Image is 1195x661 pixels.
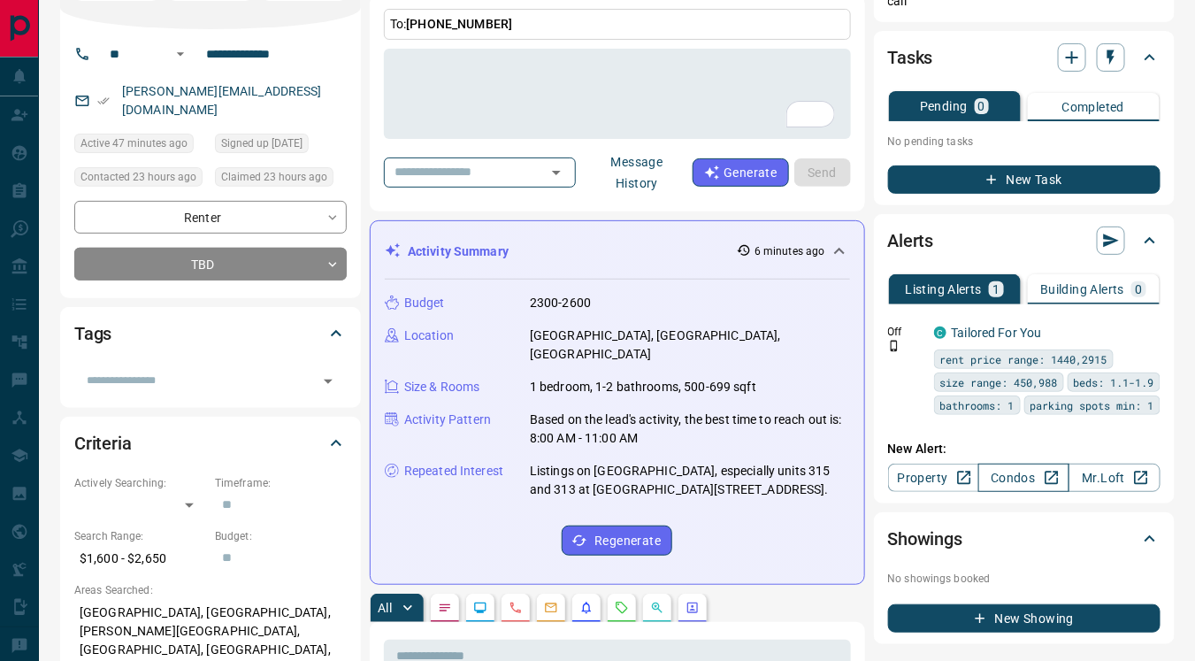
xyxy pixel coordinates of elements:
[544,601,558,615] svg: Emails
[408,242,509,261] p: Activity Summary
[80,168,196,186] span: Contacted 23 hours ago
[1074,373,1154,391] span: beds: 1.1-1.9
[406,17,512,31] span: [PHONE_NUMBER]
[74,319,111,348] h2: Tags
[74,429,132,457] h2: Criteria
[530,327,850,364] p: [GEOGRAPHIC_DATA], [GEOGRAPHIC_DATA], [GEOGRAPHIC_DATA]
[221,135,303,152] span: Signed up [DATE]
[888,128,1161,155] p: No pending tasks
[755,243,824,259] p: 6 minutes ago
[906,283,983,296] p: Listing Alerts
[396,57,839,132] textarea: To enrich screen reader interactions, please activate Accessibility in Grammarly extension settings
[404,378,480,396] p: Size & Rooms
[888,324,923,340] p: Off
[530,378,756,396] p: 1 bedroom, 1-2 bathrooms, 500-699 sqft
[544,160,569,185] button: Open
[888,36,1161,79] div: Tasks
[888,464,979,492] a: Property
[888,604,1161,633] button: New Showing
[1030,396,1154,414] span: parking spots min: 1
[888,525,963,553] h2: Showings
[992,283,1000,296] p: 1
[978,100,985,112] p: 0
[615,601,629,615] svg: Requests
[978,464,1069,492] a: Condos
[940,350,1107,368] span: rent price range: 1440,2915
[473,601,487,615] svg: Lead Browsing Activity
[74,248,347,281] div: TBD
[170,43,191,65] button: Open
[385,235,850,268] div: Activity Summary6 minutes ago
[74,167,206,192] div: Sun Aug 17 2025
[316,369,341,394] button: Open
[581,148,693,197] button: Message History
[530,462,850,499] p: Listings on [GEOGRAPHIC_DATA], especially units 315 and 313 at [GEOGRAPHIC_DATA][STREET_ADDRESS].
[888,518,1161,560] div: Showings
[530,294,591,312] p: 2300-2600
[1135,283,1142,296] p: 0
[74,544,206,573] p: $1,600 - $2,650
[438,601,452,615] svg: Notes
[940,373,1058,391] span: size range: 450,988
[378,602,392,614] p: All
[74,528,206,544] p: Search Range:
[215,167,347,192] div: Sun Aug 17 2025
[97,95,110,107] svg: Email Verified
[74,134,206,158] div: Mon Aug 18 2025
[693,158,788,187] button: Generate
[650,601,664,615] svg: Opportunities
[940,396,1015,414] span: bathrooms: 1
[384,9,851,40] p: To:
[888,340,900,352] svg: Push Notification Only
[1069,464,1160,492] a: Mr.Loft
[1062,101,1125,113] p: Completed
[888,227,934,255] h2: Alerts
[74,582,347,598] p: Areas Searched:
[74,201,347,234] div: Renter
[74,312,347,355] div: Tags
[579,601,594,615] svg: Listing Alerts
[404,411,491,429] p: Activity Pattern
[562,526,672,556] button: Regenerate
[952,326,1042,340] a: Tailored For You
[888,43,933,72] h2: Tasks
[221,168,327,186] span: Claimed 23 hours ago
[888,165,1161,194] button: New Task
[122,84,322,117] a: [PERSON_NAME][EMAIL_ADDRESS][DOMAIN_NAME]
[686,601,700,615] svg: Agent Actions
[74,422,347,465] div: Criteria
[920,100,968,112] p: Pending
[404,294,445,312] p: Budget
[888,571,1161,587] p: No showings booked
[215,528,347,544] p: Budget:
[80,135,188,152] span: Active 47 minutes ago
[404,327,454,345] p: Location
[888,440,1161,458] p: New Alert:
[509,601,523,615] svg: Calls
[1040,283,1124,296] p: Building Alerts
[404,462,503,480] p: Repeated Interest
[888,219,1161,262] div: Alerts
[74,475,206,491] p: Actively Searching:
[215,475,347,491] p: Timeframe:
[530,411,850,448] p: Based on the lead's activity, the best time to reach out is: 8:00 AM - 11:00 AM
[215,134,347,158] div: Sun Aug 17 2025
[934,327,946,339] div: condos.ca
